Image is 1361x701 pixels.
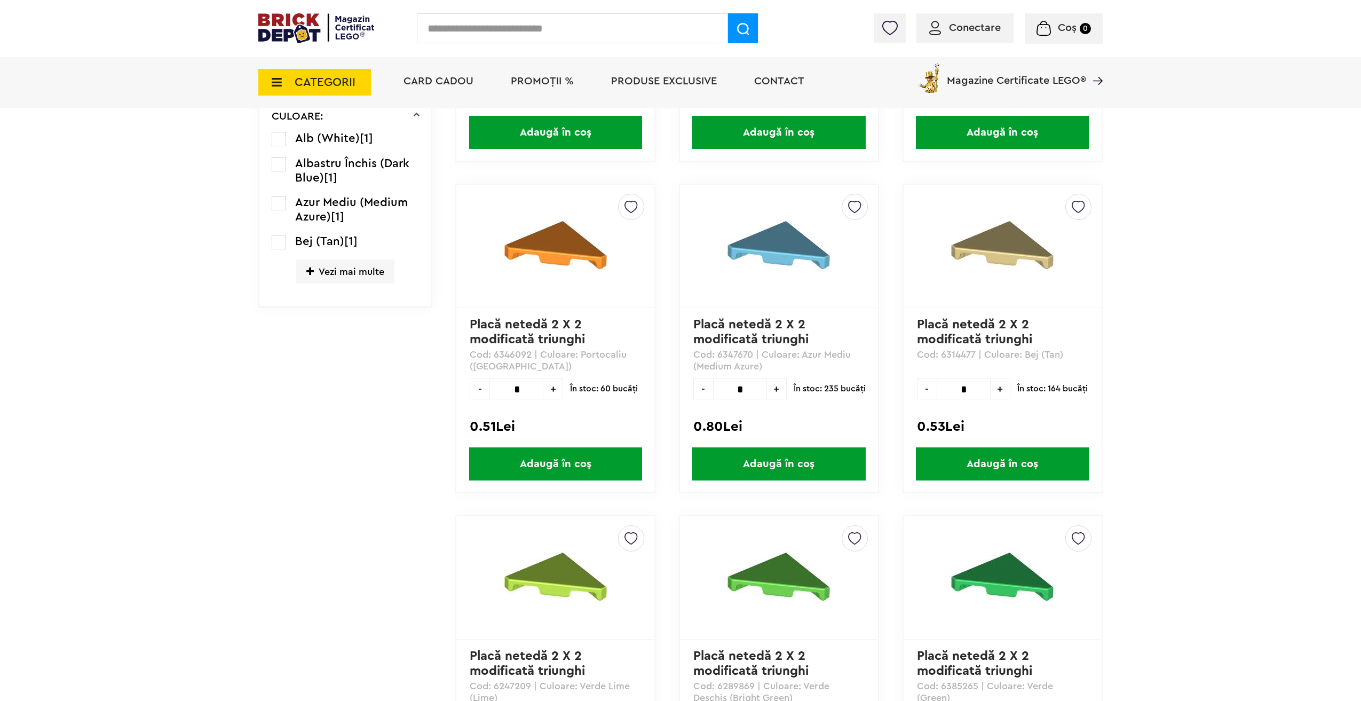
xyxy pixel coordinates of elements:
[324,172,337,184] span: [1]
[504,194,607,296] img: Placă netedă 2 X 2 modificată triunghi
[692,447,865,481] span: Adaugă în coș
[794,379,866,399] span: În stoc: 235 bucăţi
[904,447,1102,481] a: Adaugă în coș
[272,111,323,122] p: CULOARE:
[511,76,574,86] a: PROMOȚII %
[917,318,1033,346] a: Placă netedă 2 X 2 modificată triunghi
[951,194,1054,296] img: Placă netedă 2 X 2 modificată triunghi
[916,116,1089,149] span: Adaugă în coș
[331,211,344,223] span: [1]
[754,76,804,86] a: Contact
[951,525,1054,628] img: Placă netedă 2 X 2 modificată triunghi
[929,22,1001,33] a: Conectare
[470,318,585,346] a: Placă netedă 2 X 2 modificată triunghi
[295,157,409,184] span: Albastru Închis (Dark Blue)
[917,650,1033,678] a: Placă netedă 2 X 2 modificată triunghi
[949,22,1001,33] span: Conectare
[1058,22,1077,33] span: Coș
[991,379,1010,399] span: +
[904,116,1102,149] a: Adaugă în coș
[504,525,607,628] img: Placă netedă 2 X 2 modificată triunghi
[470,650,585,678] a: Placă netedă 2 X 2 modificată triunghi
[570,379,638,399] span: În stoc: 60 bucăţi
[469,447,642,481] span: Adaugă în coș
[693,420,865,434] div: 0.80Lei
[917,379,937,399] span: -
[692,116,865,149] span: Adaugă în coș
[1017,379,1088,399] span: În stoc: 164 bucăţi
[693,379,713,399] span: -
[403,76,473,86] a: Card Cadou
[917,420,1088,434] div: 0.53Lei
[947,61,1086,86] span: Magazine Certificate LEGO®
[543,379,563,399] span: +
[295,196,408,223] span: Azur Mediu (Medium Azure)
[456,116,654,149] a: Adaugă în coș
[693,349,865,373] p: Cod: 6347670 | Culoare: Azur Mediu (Medium Azure)
[295,235,344,247] span: Bej (Tan)
[916,447,1089,481] span: Adaugă în coș
[470,349,641,373] p: Cod: 6346092 | Culoare: Portocaliu ([GEOGRAPHIC_DATA])
[296,259,394,283] span: Vezi mai multe
[693,318,809,346] a: Placă netedă 2 X 2 modificată triunghi
[295,76,355,88] span: CATEGORII
[680,447,878,481] a: Adaugă în coș
[727,194,830,296] img: Placă netedă 2 X 2 modificată triunghi
[360,132,373,144] span: [1]
[917,349,1088,373] p: Cod: 6314477 | Culoare: Bej (Tan)
[767,379,787,399] span: +
[456,447,654,481] a: Adaugă în coș
[727,525,830,628] img: Placă netedă 2 X 2 modificată triunghi
[470,420,641,434] div: 0.51Lei
[470,379,489,399] span: -
[1080,23,1091,34] small: 0
[680,116,878,149] a: Adaugă în coș
[469,116,642,149] span: Adaugă în coș
[295,132,360,144] span: Alb (White)
[611,76,717,86] a: Produse exclusive
[344,235,358,247] span: [1]
[693,650,809,678] a: Placă netedă 2 X 2 modificată triunghi
[1086,61,1103,72] a: Magazine Certificate LEGO®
